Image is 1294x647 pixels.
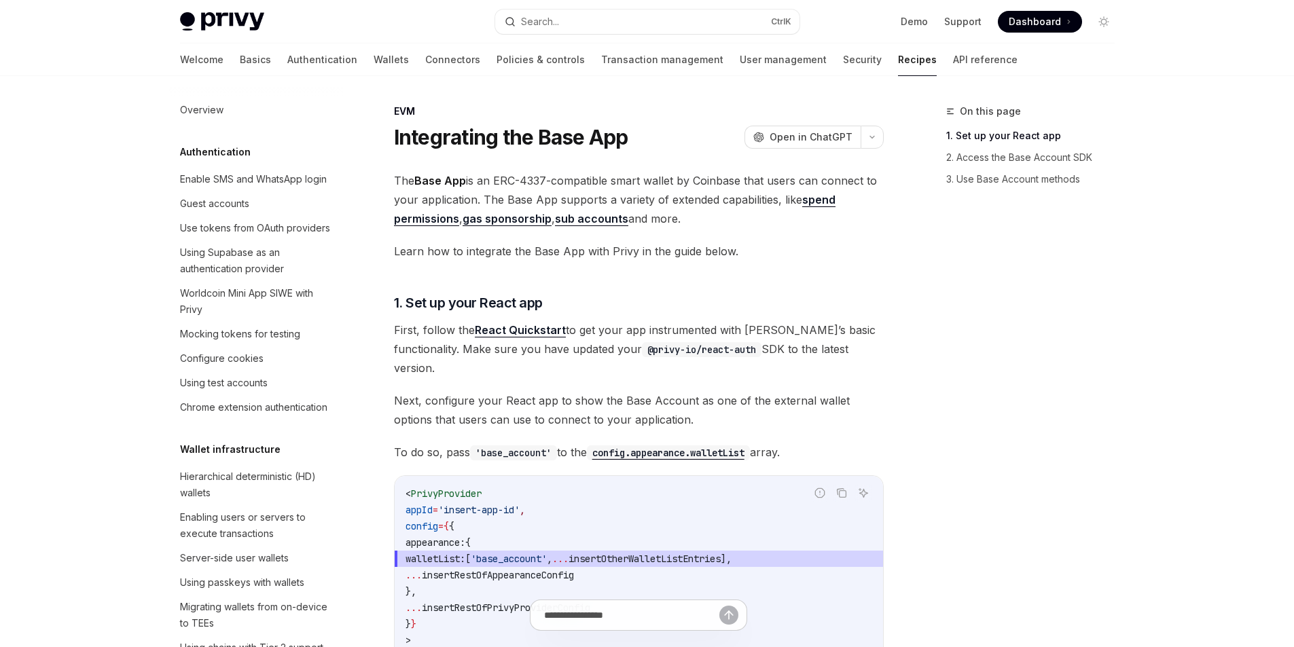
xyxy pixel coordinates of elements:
[1009,15,1061,29] span: Dashboard
[394,171,884,228] span: The is an ERC-4337-compatible smart wallet by Coinbase that users can connect to your application...
[169,191,343,216] a: Guest accounts
[169,322,343,346] a: Mocking tokens for testing
[425,43,480,76] a: Connectors
[169,395,343,420] a: Chrome extension authentication
[552,553,569,565] span: ...
[240,43,271,76] a: Basics
[180,285,335,318] div: Worldcoin Mini App SIWE with Privy
[169,464,343,505] a: Hierarchical deterministic (HD) wallets
[438,504,520,516] span: 'insert-app-id'
[414,174,466,187] strong: Base App
[744,126,861,149] button: Open in ChatGPT
[998,11,1082,33] a: Dashboard
[833,484,850,502] button: Copy the contents from the code block
[180,574,304,591] div: Using passkeys with wallets
[465,536,471,549] span: {
[944,15,982,29] a: Support
[406,487,411,500] span: <
[719,606,738,625] button: Send message
[946,147,1126,168] a: 2. Access the Base Account SDK
[287,43,357,76] a: Authentication
[495,10,799,34] button: Search...CtrlK
[444,520,449,532] span: {
[497,43,585,76] a: Policies & controls
[180,144,251,160] h5: Authentication
[433,504,438,516] span: =
[587,445,750,459] a: config.appearance.walletList
[465,553,471,565] span: [
[180,599,335,631] div: Migrating wallets from on-device to TEEs
[169,167,343,191] a: Enable SMS and WhatsApp login
[770,130,852,144] span: Open in ChatGPT
[521,14,559,30] div: Search...
[180,441,281,458] h5: Wallet infrastructure
[960,103,1021,119] span: On this page
[169,216,343,240] a: Use tokens from OAuth providers
[406,536,465,549] span: appearance:
[180,350,264,367] div: Configure cookies
[555,212,628,226] a: sub accounts
[180,509,335,542] div: Enabling users or servers to execute transactions
[898,43,937,76] a: Recipes
[463,212,552,226] a: gas sponsorship
[946,125,1126,147] a: 1. Set up your React app
[169,505,343,546] a: Enabling users or servers to execute transactions
[169,595,343,635] a: Migrating wallets from on-device to TEEs
[180,399,327,415] div: Chrome extension authentication
[470,445,557,460] code: 'base_account'
[855,484,872,502] button: Ask AI
[1093,11,1115,33] button: Toggle dark mode
[180,220,330,236] div: Use tokens from OAuth providers
[180,43,223,76] a: Welcome
[901,15,928,29] a: Demo
[169,346,343,371] a: Configure cookies
[406,585,416,597] span: },
[406,569,422,581] span: ...
[169,281,343,322] a: Worldcoin Mini App SIWE with Privy
[771,16,791,27] span: Ctrl K
[406,553,465,565] span: walletList:
[520,504,525,516] span: ,
[422,569,574,581] span: insertRestOfAppearanceConfig
[394,105,884,118] div: EVM
[180,244,335,277] div: Using Supabase as an authentication provider
[180,326,300,342] div: Mocking tokens for testing
[406,504,433,516] span: appId
[642,342,761,357] code: @privy-io/react-auth
[601,43,723,76] a: Transaction management
[169,371,343,395] a: Using test accounts
[394,242,884,261] span: Learn how to integrate the Base App with Privy in the guide below.
[180,171,327,187] div: Enable SMS and WhatsApp login
[169,240,343,281] a: Using Supabase as an authentication provider
[587,445,750,460] code: config.appearance.walletList
[406,520,438,532] span: config
[374,43,409,76] a: Wallets
[946,168,1126,190] a: 3. Use Base Account methods
[394,293,543,312] span: 1. Set up your React app
[843,43,882,76] a: Security
[169,570,343,595] a: Using passkeys with wallets
[180,375,268,391] div: Using test accounts
[547,553,552,565] span: ,
[180,550,289,566] div: Server-side user wallets
[180,196,249,212] div: Guest accounts
[740,43,827,76] a: User management
[569,553,721,565] span: insertOtherWalletListEntries
[394,125,628,149] h1: Integrating the Base App
[471,553,547,565] span: 'base_account'
[169,546,343,570] a: Server-side user wallets
[180,468,335,501] div: Hierarchical deterministic (HD) wallets
[394,443,884,462] span: To do so, pass to the array.
[438,520,444,532] span: =
[449,520,454,532] span: {
[180,102,223,118] div: Overview
[394,320,884,377] span: First, follow the to get your app instrumented with [PERSON_NAME]’s basic functionality. Make sur...
[180,12,264,31] img: light logo
[721,553,732,565] span: ],
[169,98,343,122] a: Overview
[953,43,1018,76] a: API reference
[475,323,566,337] a: React Quickstart
[411,487,482,500] span: PrivyProvider
[394,391,884,429] span: Next, configure your React app to show the Base Account as one of the external wallet options tha...
[811,484,829,502] button: Report incorrect code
